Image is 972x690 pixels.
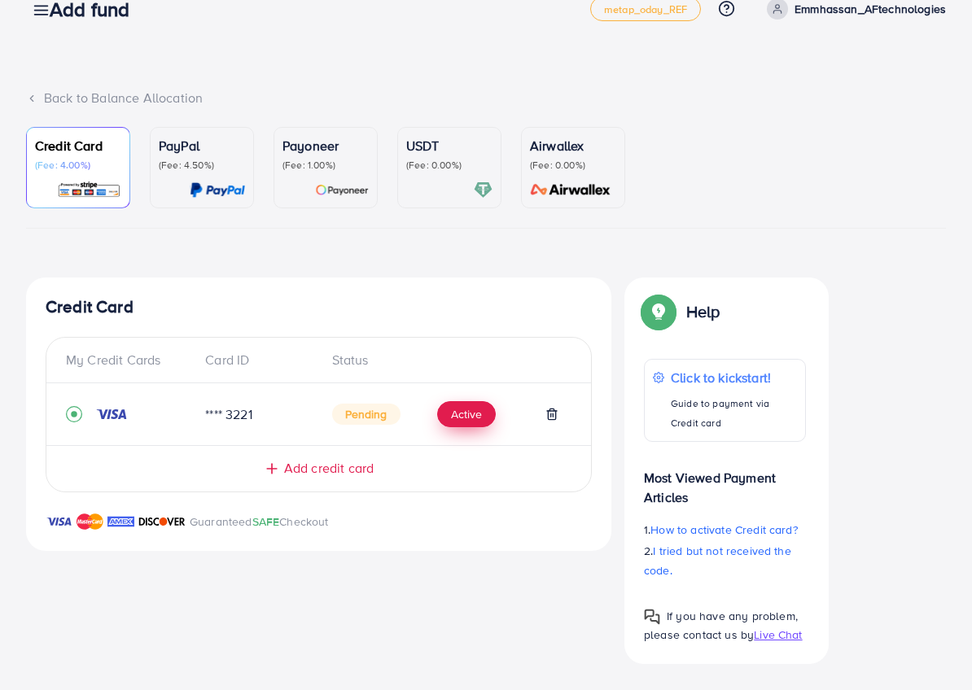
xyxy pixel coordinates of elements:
p: Click to kickstart! [671,368,797,387]
p: 1. [644,520,806,539]
img: credit [95,408,128,421]
img: card [57,181,121,199]
p: (Fee: 0.00%) [530,159,616,172]
div: My Credit Cards [66,351,192,369]
p: Airwallex [530,136,616,155]
img: Popup guide [644,609,660,625]
p: PayPal [159,136,245,155]
p: USDT [406,136,493,155]
span: Live Chat [754,627,802,643]
span: metap_oday_REF [604,4,687,15]
span: Pending [332,404,401,425]
p: Credit Card [35,136,121,155]
span: How to activate Credit card? [650,522,797,538]
img: card [525,181,616,199]
div: Back to Balance Allocation [26,89,946,107]
p: (Fee: 4.50%) [159,159,245,172]
img: brand [77,512,103,531]
p: Help [686,302,720,321]
img: brand [46,512,72,531]
img: brand [138,512,186,531]
iframe: Chat [903,617,960,678]
span: I tried but not received the code. [644,543,791,579]
img: Popup guide [644,297,673,326]
p: (Fee: 0.00%) [406,159,493,172]
p: 2. [644,541,806,580]
img: card [474,181,493,199]
p: Guaranteed Checkout [190,512,329,531]
img: card [315,181,369,199]
img: brand [107,512,134,531]
div: Status [319,351,572,369]
button: Active [437,401,496,427]
p: (Fee: 4.00%) [35,159,121,172]
span: If you have any problem, please contact us by [644,608,798,643]
span: SAFE [252,513,280,530]
p: Most Viewed Payment Articles [644,455,806,507]
img: card [190,181,245,199]
span: Add credit card [284,459,374,478]
div: Card ID [192,351,318,369]
h4: Credit Card [46,297,592,317]
p: Payoneer [282,136,369,155]
p: Guide to payment via Credit card [671,394,797,433]
p: (Fee: 1.00%) [282,159,369,172]
svg: record circle [66,406,82,422]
